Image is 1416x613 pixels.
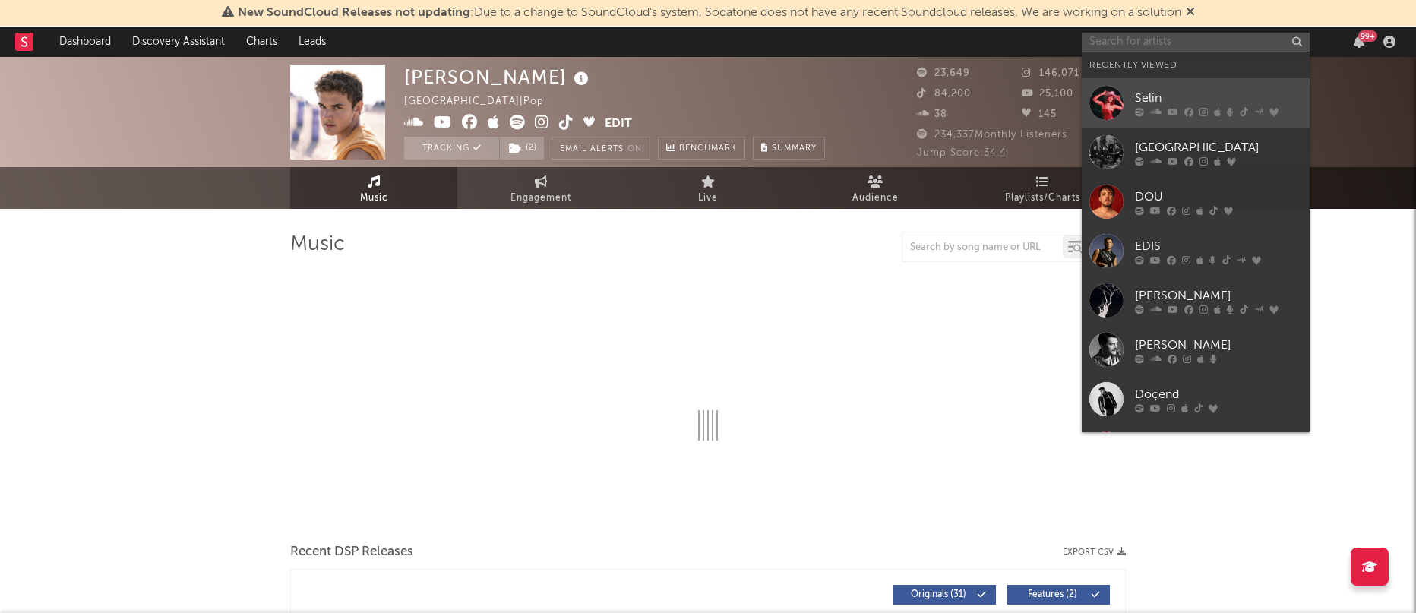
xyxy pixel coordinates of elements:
button: 99+ [1354,36,1364,48]
a: [GEOGRAPHIC_DATA] [1082,128,1310,177]
a: [PERSON_NAME] [1082,276,1310,325]
div: [PERSON_NAME] [404,65,593,90]
a: Music [290,167,457,209]
a: Audience [792,167,959,209]
a: Charts [235,27,288,57]
span: Originals ( 31 ) [903,590,973,599]
span: Audience [852,189,899,207]
span: Music [360,189,388,207]
a: Dashboard [49,27,122,57]
button: Email AlertsOn [552,137,650,160]
span: 25,100 [1022,89,1073,99]
span: Recent DSP Releases [290,543,413,561]
button: Edit [605,115,632,134]
span: 38 [917,109,947,119]
span: 234,337 Monthly Listeners [917,130,1067,140]
em: On [627,145,642,153]
a: [PERSON_NAME] [1082,325,1310,374]
div: 99 + [1358,30,1377,42]
a: Selin [1082,78,1310,128]
span: Engagement [510,189,571,207]
span: : Due to a change to SoundCloud's system, Sodatone does not have any recent Soundcloud releases. ... [238,7,1181,19]
a: DOU [1082,177,1310,226]
span: 84,200 [917,89,971,99]
button: (2) [500,137,544,160]
span: New SoundCloud Releases not updating [238,7,470,19]
div: [GEOGRAPHIC_DATA] | Pop [404,93,561,111]
span: Jump Score: 34.4 [917,148,1007,158]
span: Features ( 2 ) [1017,590,1087,599]
span: 23,649 [917,68,970,78]
div: Selin [1135,89,1302,107]
button: Export CSV [1063,548,1126,557]
span: 145 [1022,109,1057,119]
button: Originals(31) [893,585,996,605]
div: Recently Viewed [1089,56,1302,74]
span: 146,071 [1022,68,1079,78]
div: DOU [1135,188,1302,206]
span: Live [698,189,718,207]
div: EDIS [1135,237,1302,255]
a: Discovery Assistant [122,27,235,57]
div: [PERSON_NAME] [1135,286,1302,305]
a: Doçend [1082,374,1310,424]
a: Playlists/Charts [959,167,1126,209]
button: Summary [753,137,825,160]
a: Benchmark [658,137,745,160]
a: Engagement [457,167,624,209]
button: Tracking [404,137,499,160]
div: [GEOGRAPHIC_DATA] [1135,138,1302,156]
button: Features(2) [1007,585,1110,605]
span: Playlists/Charts [1005,189,1080,207]
a: Leads [288,27,337,57]
a: [PERSON_NAME] [1082,424,1310,473]
span: Benchmark [679,140,737,158]
input: Search for artists [1082,33,1310,52]
div: Doçend [1135,385,1302,403]
span: Dismiss [1186,7,1195,19]
div: [PERSON_NAME] [1135,336,1302,354]
input: Search by song name or URL [902,242,1063,254]
span: ( 2 ) [499,137,545,160]
a: Live [624,167,792,209]
a: EDIS [1082,226,1310,276]
span: Summary [772,144,817,153]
